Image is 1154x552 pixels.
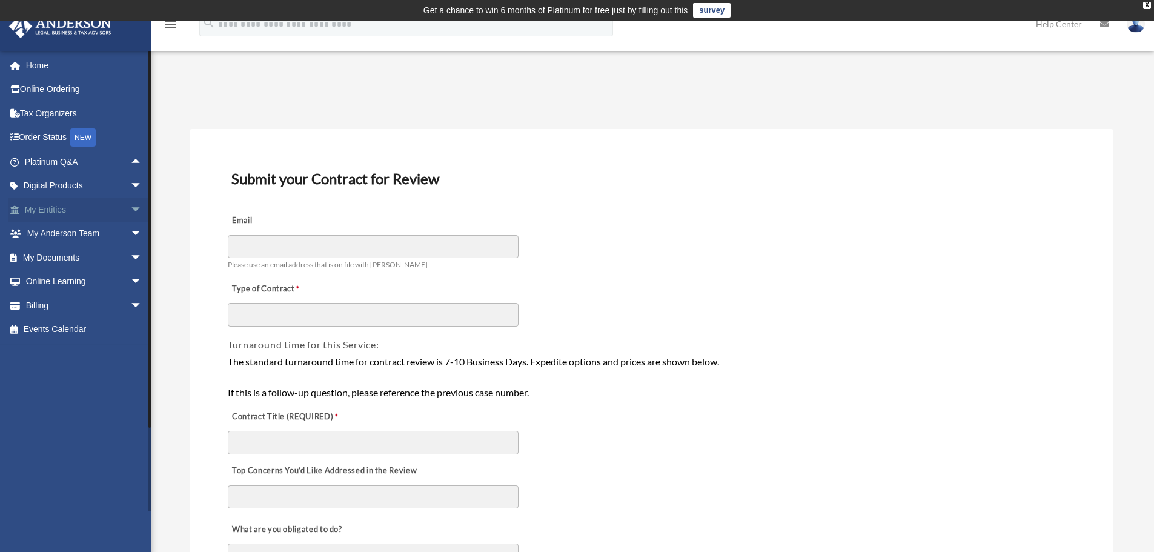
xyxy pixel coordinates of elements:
a: survey [693,3,731,18]
a: My Documentsarrow_drop_down [8,245,161,270]
label: What are you obligated to do? [228,521,349,538]
a: Platinum Q&Aarrow_drop_up [8,150,161,174]
label: Top Concerns You’d Like Addressed in the Review [228,462,420,479]
a: Online Learningarrow_drop_down [8,270,161,294]
img: User Pic [1127,15,1145,33]
a: Order StatusNEW [8,125,161,150]
label: Email [228,213,349,230]
span: arrow_drop_down [130,222,154,247]
span: Please use an email address that is on file with [PERSON_NAME] [228,260,428,269]
span: arrow_drop_down [130,198,154,222]
img: Anderson Advisors Platinum Portal [5,15,115,38]
i: menu [164,17,178,32]
span: arrow_drop_up [130,150,154,175]
a: My Anderson Teamarrow_drop_down [8,222,161,246]
div: Get a chance to win 6 months of Platinum for free just by filling out this [423,3,688,18]
a: Tax Organizers [8,101,161,125]
span: arrow_drop_down [130,245,154,270]
label: Type of Contract [228,281,349,298]
span: Turnaround time for this Service: [228,339,379,350]
a: menu [164,21,178,32]
span: arrow_drop_down [130,293,154,318]
a: Billingarrow_drop_down [8,293,161,318]
a: Events Calendar [8,318,161,342]
div: NEW [70,128,96,147]
div: The standard turnaround time for contract review is 7-10 Business Days. Expedite options and pric... [228,354,1075,401]
a: Home [8,53,161,78]
i: search [202,16,216,30]
h3: Submit your Contract for Review [227,166,1076,191]
span: arrow_drop_down [130,270,154,294]
div: close [1143,2,1151,9]
label: Contract Title (REQUIRED) [228,408,349,425]
a: Digital Productsarrow_drop_down [8,174,161,198]
a: My Entitiesarrow_drop_down [8,198,161,222]
span: arrow_drop_down [130,174,154,199]
a: Online Ordering [8,78,161,102]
